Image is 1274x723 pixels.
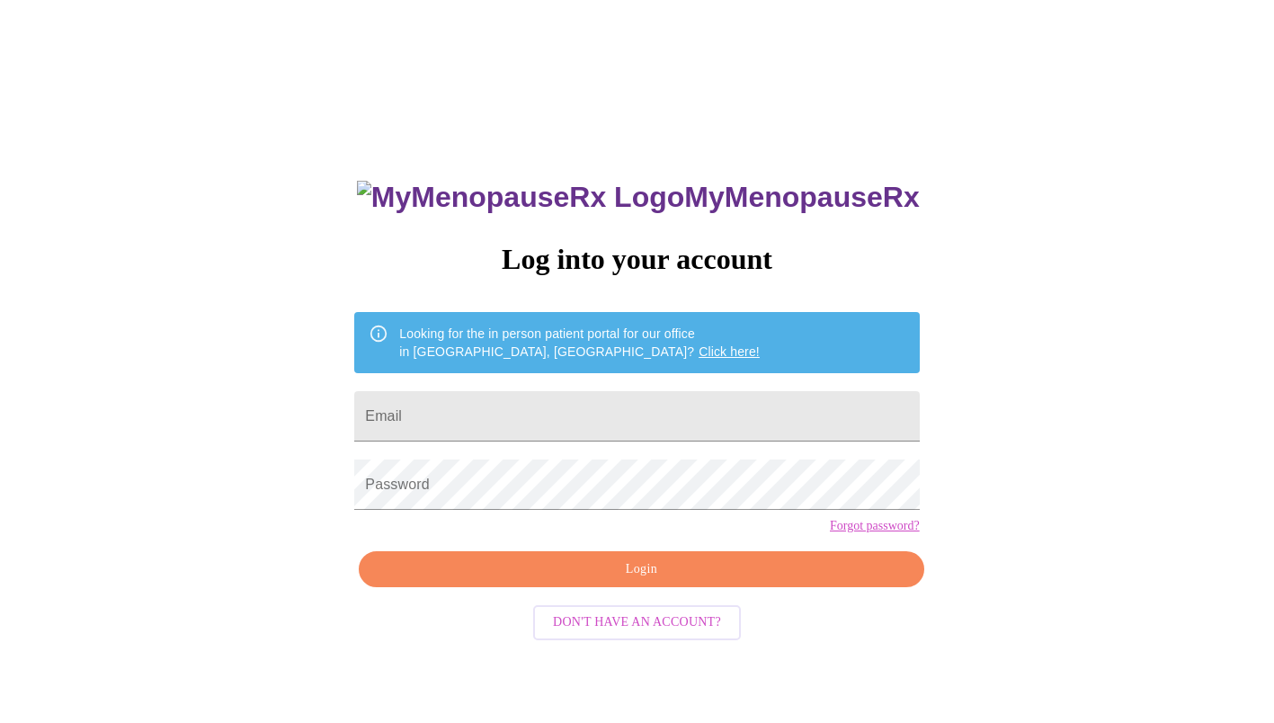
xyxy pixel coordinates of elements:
div: Looking for the in person patient portal for our office in [GEOGRAPHIC_DATA], [GEOGRAPHIC_DATA]? [399,317,760,368]
h3: MyMenopauseRx [357,181,920,214]
img: MyMenopauseRx Logo [357,181,684,214]
h3: Log into your account [354,243,919,276]
span: Login [379,558,903,581]
span: Don't have an account? [553,611,721,634]
a: Don't have an account? [529,613,745,629]
a: Forgot password? [830,519,920,533]
a: Click here! [699,344,760,359]
button: Login [359,551,923,588]
button: Don't have an account? [533,605,741,640]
